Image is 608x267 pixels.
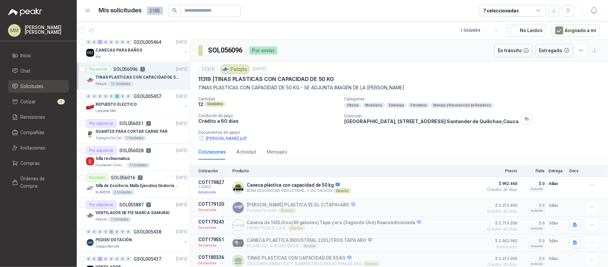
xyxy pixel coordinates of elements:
div: 7 seleccionadas [483,7,519,14]
button: En tránsito [494,44,533,57]
img: Company Logo [233,182,244,193]
img: Company Logo [86,239,94,247]
p: Zoologico De Cali [95,136,122,141]
span: Invitaciones [21,144,46,152]
p: TINAS PLASTICAS CON CAPACIDAD DE 50 KG [95,74,179,81]
p: 5 [140,67,145,72]
span: Crédito 30 días [484,209,517,213]
p: Descartada [198,225,228,231]
p: Patojito [95,217,107,222]
p: COT179551 [198,237,228,242]
p: Caneca plástica con capacidad de 50 kg [247,182,351,188]
p: Descartada [198,242,228,249]
p: COT179243 [198,219,228,225]
span: Órdenes de Compra [21,175,62,190]
p: SOL056031 [119,121,144,126]
p: $ 0 [521,219,545,227]
p: Patojito [95,81,107,87]
img: Company Logo [86,184,94,192]
p: Producto [232,169,480,173]
a: 0 0 0 0 0 2 0 0 GSOL005457[DATE] Company LogoREPUESTO ELECTICOLafayette SAS [86,92,189,114]
div: 0 [86,94,91,99]
a: Cotizar3 [8,95,69,108]
p: PEDIDO DOTACIÓN [95,237,132,243]
span: Compras [21,160,40,167]
p: Cantidad [198,97,339,101]
div: Mobiliario [363,103,385,108]
img: Company Logo [86,130,94,138]
p: Cotización [198,169,228,173]
div: 0 [109,257,114,261]
p: [DATE] [176,175,187,181]
img: Company Logo [86,76,94,84]
p: 3 días [549,219,565,227]
div: 1 Unidades [108,217,131,222]
a: Por enviarSOL0560965[DATE] Company LogoTINAS PLASTICAS CON CAPACIDAD DE 50 KGPatojito12 Unidades [77,63,190,90]
div: 0 [103,257,108,261]
p: [DATE] [176,93,187,100]
p: Lafayette SAS [95,108,116,114]
p: 3 días [549,201,565,209]
p: Entrega [549,169,565,173]
p: TINAS PLASTICAS CON CAPACIDAD DE 50 KG [247,255,380,261]
p: Docs [569,169,583,173]
div: Por adjudicar [86,119,117,127]
p: Ferretería Líder [247,208,355,213]
p: $ 0 [521,180,545,188]
span: Inicio [21,52,31,59]
div: 2 [97,257,103,261]
span: 2185 [147,7,163,15]
div: 11319 [198,65,218,73]
p: COT179120 [198,201,228,207]
div: Por enviar [86,65,111,73]
span: search [172,8,177,13]
div: Directo [287,226,305,231]
p: $ 0 [521,201,545,209]
div: Manejo y Recolección de Residuos [431,103,493,108]
p: COT179827 [198,180,228,185]
img: Company Logo [86,157,94,165]
img: Company Logo [233,202,244,213]
p: [DATE] [176,148,187,154]
div: 1 - 50 de 884 [460,25,501,36]
img: Company Logo [86,49,94,57]
span: $ 3.213.000 [484,255,517,263]
a: Compañías [8,126,69,139]
p: [DATE] [176,256,187,262]
div: 1 [97,40,103,44]
img: Company Logo [86,103,94,111]
div: 2 [109,230,114,234]
div: Incluido [529,186,545,192]
div: Incluido [529,208,545,213]
a: Invitaciones [8,142,69,154]
div: 0 [115,40,120,44]
p: Silla de Escritorio Malla Ejecutiva Giratoria Cromada con Reposabrazos Fijo Negra [95,183,179,189]
p: COT180336 [198,255,228,260]
p: TINAS PLASTICAS CON CAPACIDAD DE 50 KG - SE ADJUNTA IMAGEN DE LA [PERSON_NAME] [198,84,600,91]
div: 0 [92,94,97,99]
div: Oficina [344,103,361,108]
p: Crédito a 60 días [198,118,339,124]
p: 9 [146,202,151,207]
div: 0 [120,257,125,261]
p: 4 [146,148,151,153]
a: 0 0 0 0 2 0 0 0 GSOL005438[DATE] Company LogoPEDIDO DOTACIÓNColegio Bennett [86,228,189,249]
div: 0 [120,94,125,99]
p: GSOL005438 [134,230,161,234]
span: Compañías [21,129,45,136]
span: Crédito 30 días [484,188,517,192]
span: Remisiones [21,113,45,121]
span: Chat [21,67,31,75]
p: GUANTES PARA CORTAR CARNE PAR [95,128,168,135]
p: Descartada [198,207,228,213]
a: Por adjudicarSOL0560284[DATE] Company LogoSilla reclinomaticaFundación Clínica Shaio3 Unidades [77,144,190,171]
p: REPUESTO ELECTICO [95,101,137,108]
h1: Mis solicitudes [99,6,142,15]
div: 0 [115,257,120,261]
a: Chat [8,65,69,77]
div: 0 [92,257,97,261]
p: Descartada [198,260,228,267]
a: 0 0 1 0 0 0 0 0 GSOL005464[DATE] Company LogoCANECAS PARA BAÑOSKia [86,38,189,60]
p: $ 0 [521,237,545,245]
p: Categorías [344,97,605,101]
